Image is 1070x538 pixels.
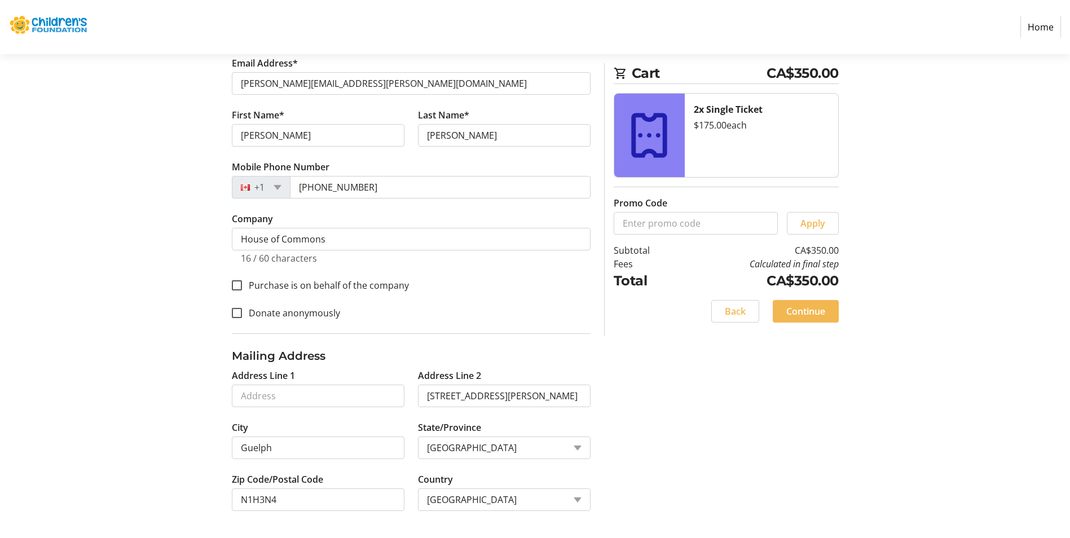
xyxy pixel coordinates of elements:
[232,108,284,122] label: First Name*
[800,217,825,230] span: Apply
[232,436,404,459] input: City
[632,63,767,83] span: Cart
[694,103,763,116] strong: 2x Single Ticket
[614,196,667,210] label: Promo Code
[418,108,469,122] label: Last Name*
[242,279,409,292] label: Purchase is on behalf of the company
[679,244,839,257] td: CA$350.00
[787,212,839,235] button: Apply
[418,421,481,434] label: State/Province
[232,160,329,174] label: Mobile Phone Number
[232,212,273,226] label: Company
[242,306,340,320] label: Donate anonymously
[9,5,89,50] img: The Children's Foundation of Guelph and Wellington's Logo
[694,118,829,132] div: $175.00 each
[614,244,679,257] td: Subtotal
[773,300,839,323] button: Continue
[418,369,481,382] label: Address Line 2
[725,305,746,318] span: Back
[418,473,453,486] label: Country
[232,473,323,486] label: Zip Code/Postal Code
[232,369,295,382] label: Address Line 1
[679,271,839,291] td: CA$350.00
[232,421,248,434] label: City
[290,176,591,199] input: (506) 234-5678
[767,63,839,83] span: CA$350.00
[232,488,404,511] input: Zip or Postal Code
[614,212,778,235] input: Enter promo code
[1020,16,1061,38] a: Home
[711,300,759,323] button: Back
[241,252,317,264] tr-character-limit: 16 / 60 characters
[614,257,679,271] td: Fees
[232,385,404,407] input: Address
[786,305,825,318] span: Continue
[679,257,839,271] td: Calculated in final step
[232,56,298,70] label: Email Address*
[614,271,679,291] td: Total
[232,347,591,364] h3: Mailing Address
